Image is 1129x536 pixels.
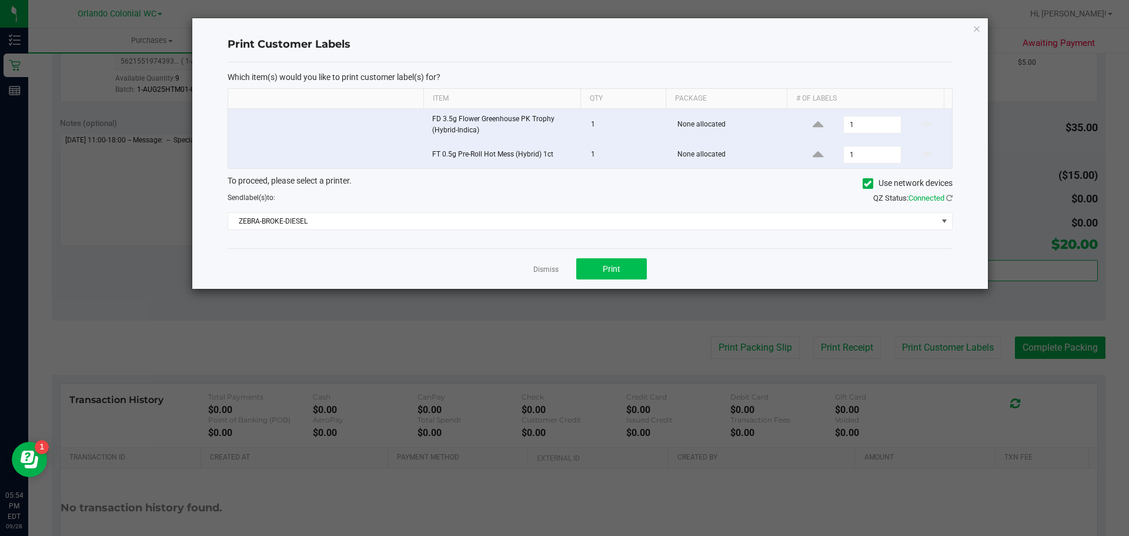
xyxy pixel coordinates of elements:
[576,258,647,279] button: Print
[425,109,584,141] td: FD 3.5g Flower Greenhouse PK Trophy (Hybrid-Indica)
[863,177,953,189] label: Use network devices
[228,213,937,229] span: ZEBRA-BROKE-DIESEL
[228,194,275,202] span: Send to:
[228,72,953,82] p: Which item(s) would you like to print customer label(s) for?
[603,264,620,274] span: Print
[580,89,666,109] th: Qty
[666,89,787,109] th: Package
[670,109,793,141] td: None allocated
[219,175,961,192] div: To proceed, please select a printer.
[670,141,793,168] td: None allocated
[228,37,953,52] h4: Print Customer Labels
[35,440,49,454] iframe: Resource center unread badge
[873,194,953,202] span: QZ Status:
[584,141,670,168] td: 1
[787,89,944,109] th: # of labels
[533,265,559,275] a: Dismiss
[425,141,584,168] td: FT 0.5g Pre-Roll Hot Mess (Hybrid) 1ct
[423,89,580,109] th: Item
[243,194,267,202] span: label(s)
[12,442,47,477] iframe: Resource center
[908,194,944,202] span: Connected
[584,109,670,141] td: 1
